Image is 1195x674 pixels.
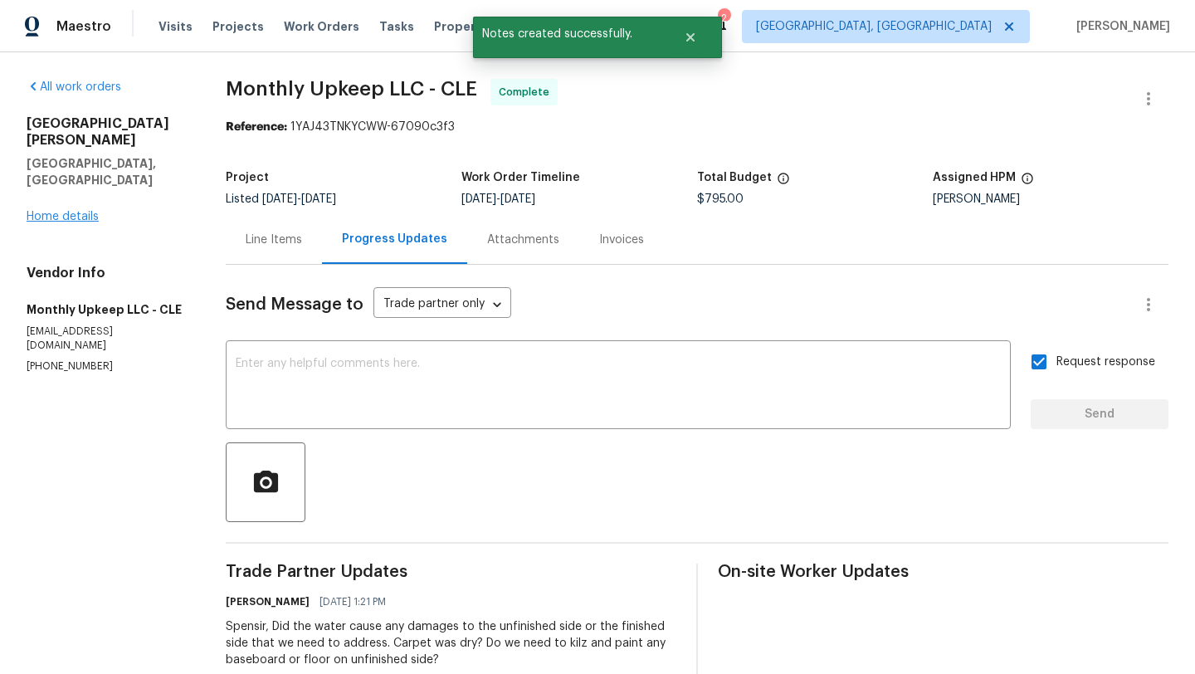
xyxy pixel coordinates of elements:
[756,18,992,35] span: [GEOGRAPHIC_DATA], [GEOGRAPHIC_DATA]
[718,564,1168,580] span: On-site Worker Updates
[461,193,535,205] span: -
[697,172,772,183] h5: Total Budget
[777,172,790,193] span: The total cost of line items that have been proposed by Opendoor. This sum includes line items th...
[262,193,297,205] span: [DATE]
[342,231,447,247] div: Progress Updates
[159,18,193,35] span: Visits
[27,301,186,318] h5: Monthly Upkeep LLC - CLE
[226,618,676,668] div: Spensir, Did the water cause any damages to the unfinished side or the finished side that we need...
[226,79,477,99] span: Monthly Upkeep LLC - CLE
[301,193,336,205] span: [DATE]
[663,21,718,54] button: Close
[284,18,359,35] span: Work Orders
[226,564,676,580] span: Trade Partner Updates
[212,18,264,35] span: Projects
[473,17,663,51] span: Notes created successfully.
[487,232,559,248] div: Attachments
[500,193,535,205] span: [DATE]
[697,193,744,205] span: $795.00
[226,193,336,205] span: Listed
[718,10,729,27] div: 2
[246,232,302,248] div: Line Items
[226,296,363,313] span: Send Message to
[226,593,310,610] h6: [PERSON_NAME]
[27,265,186,281] h4: Vendor Info
[1021,172,1034,193] span: The hpm assigned to this work order.
[933,193,1168,205] div: [PERSON_NAME]
[461,193,496,205] span: [DATE]
[27,115,186,149] h2: [GEOGRAPHIC_DATA][PERSON_NAME]
[226,121,287,133] b: Reference:
[373,291,511,319] div: Trade partner only
[379,21,414,32] span: Tasks
[226,119,1168,135] div: 1YAJ43TNKYCWW-67090c3f3
[434,18,499,35] span: Properties
[27,359,186,374] p: [PHONE_NUMBER]
[27,211,99,222] a: Home details
[319,593,386,610] span: [DATE] 1:21 PM
[27,81,121,93] a: All work orders
[226,172,269,183] h5: Project
[27,325,186,353] p: [EMAIL_ADDRESS][DOMAIN_NAME]
[933,172,1016,183] h5: Assigned HPM
[499,84,556,100] span: Complete
[599,232,644,248] div: Invoices
[27,155,186,188] h5: [GEOGRAPHIC_DATA], [GEOGRAPHIC_DATA]
[262,193,336,205] span: -
[56,18,111,35] span: Maestro
[1056,354,1155,371] span: Request response
[461,172,580,183] h5: Work Order Timeline
[1070,18,1170,35] span: [PERSON_NAME]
